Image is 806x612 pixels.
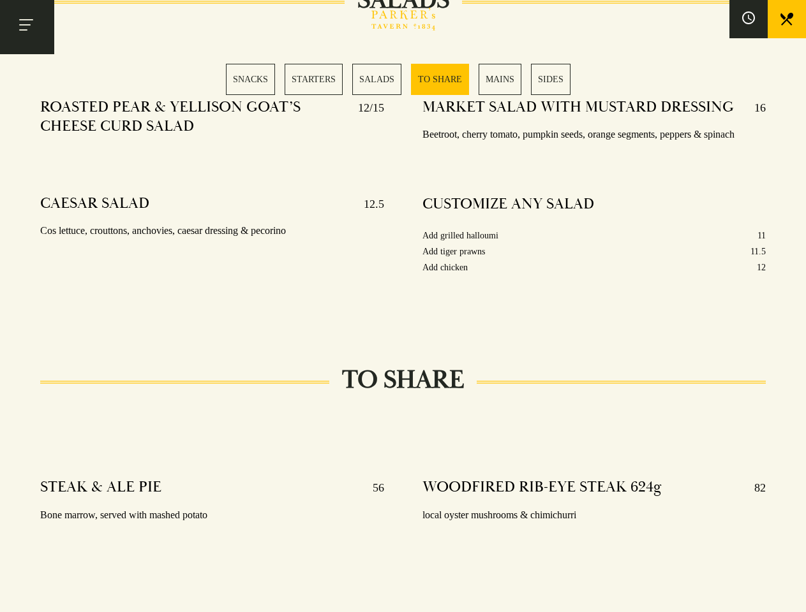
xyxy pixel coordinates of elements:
p: Add chicken [422,259,468,275]
h4: STEAK & ALE PIE [40,477,161,498]
p: 11.5 [750,244,766,259]
p: 11 [757,228,766,244]
a: 2 / 6 [285,64,343,95]
p: Beetroot, cherry tomato, pumpkin seeds, orange segments, peppers & spinach [422,126,766,144]
h4: WOODFIRED RIB-EYE STEAK 624g [422,477,662,498]
h4: CAESAR SALAD [40,194,149,214]
p: Bone marrow, served with mashed potato [40,506,384,525]
p: 12.5 [351,194,384,214]
a: 4 / 6 [411,64,469,95]
p: 12 [757,259,766,275]
h4: CUSTOMIZE ANY SALAD [422,194,594,214]
p: 82 [742,477,766,498]
a: 5 / 6 [479,64,521,95]
a: 3 / 6 [352,64,401,95]
h2: TO SHARE [329,365,477,395]
a: 1 / 6 [226,64,275,95]
p: Add grilled halloumi [422,228,498,244]
p: local oyster mushrooms & chimichurri [422,506,766,525]
p: Cos lettuce, crouttons, anchovies, caesar dressing & pecorino [40,222,384,240]
p: Add tiger prawns [422,244,485,259]
a: 6 / 6 [531,64,571,95]
p: 56 [360,477,384,498]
